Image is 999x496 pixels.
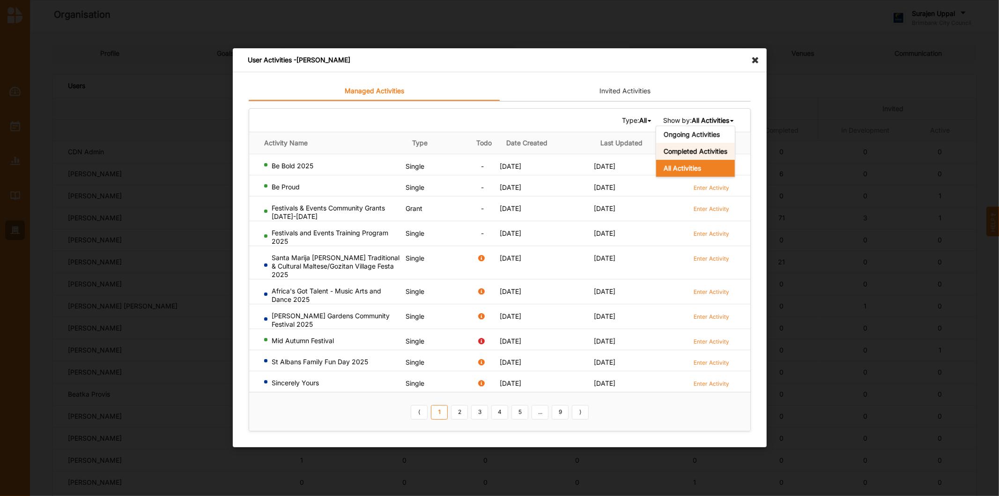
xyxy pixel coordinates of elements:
[593,229,615,237] span: [DATE]
[406,132,468,154] th: Type
[500,358,521,366] span: [DATE]
[406,287,424,295] span: Single
[264,183,402,191] div: Be Proud
[481,204,483,212] span: -
[264,337,402,345] div: Mid Autumn Festival
[500,254,521,262] span: [DATE]
[431,405,448,420] a: 1
[491,405,508,420] a: 4
[264,229,402,246] div: Festivals and Events Training Program 2025
[691,116,729,124] b: All Activities
[694,230,729,238] label: Enter Activity
[406,379,424,387] span: Single
[264,254,402,279] div: Santa Marija [PERSON_NAME] Traditional & Cultural Maltese/Gozitan Village Festa 2025
[500,132,594,154] th: Date Created
[500,287,521,295] span: [DATE]
[694,288,729,296] label: Enter Activity
[694,312,729,321] a: Enter Activity
[264,358,402,366] div: St Albans Family Fun Day 2025
[694,183,729,192] a: Enter Activity
[471,405,488,420] a: 3
[511,405,528,420] a: 5
[694,205,729,213] label: Enter Activity
[694,255,729,263] label: Enter Activity
[593,132,688,154] th: Last Updated
[233,48,767,72] div: User Activities - [PERSON_NAME]
[663,116,735,125] span: Show by:
[694,338,729,346] label: Enter Activity
[500,204,521,212] span: [DATE]
[264,312,402,329] div: [PERSON_NAME] Gardens Community Festival 2025
[694,287,729,296] a: Enter Activity
[694,229,729,238] a: Enter Activity
[593,358,615,366] span: [DATE]
[593,312,615,320] span: [DATE]
[593,337,615,345] span: [DATE]
[406,162,424,170] span: Single
[593,204,615,212] span: [DATE]
[663,148,727,156] b: Completed Activities
[406,183,424,191] span: Single
[694,359,729,367] label: Enter Activity
[663,165,701,173] b: All Activities
[249,82,500,101] a: Managed Activities
[694,380,729,388] label: Enter Activity
[406,229,424,237] span: Single
[264,162,402,170] div: Be Bold 2025
[500,162,521,170] span: [DATE]
[409,404,590,420] div: Pagination Navigation
[500,379,521,387] span: [DATE]
[406,204,422,212] span: Grant
[639,116,646,124] b: All
[500,337,521,345] span: [DATE]
[694,204,729,213] a: Enter Activity
[694,184,729,192] label: Enter Activity
[481,229,483,237] span: -
[406,312,424,320] span: Single
[694,337,729,346] a: Enter Activity
[663,131,719,139] b: Ongoing Activities
[468,132,500,154] th: Todo
[622,116,652,125] span: Type:
[694,379,729,388] a: Enter Activity
[500,229,521,237] span: [DATE]
[500,312,521,320] span: [DATE]
[593,183,615,191] span: [DATE]
[694,358,729,367] a: Enter Activity
[406,358,424,366] span: Single
[694,254,729,263] a: Enter Activity
[264,204,402,221] div: Festivals & Events Community Grants [DATE]-[DATE]
[593,379,615,387] span: [DATE]
[694,313,729,321] label: Enter Activity
[552,405,569,420] a: 9
[593,162,615,170] span: [DATE]
[264,287,402,304] div: Africa's Got Talent - Music Arts and Dance 2025
[481,162,483,170] span: -
[249,132,406,154] th: Activity Name
[500,183,521,191] span: [DATE]
[406,337,424,345] span: Single
[406,254,424,262] span: Single
[593,287,615,295] span: [DATE]
[532,405,548,420] a: ...
[411,405,428,420] a: Previous item
[593,254,615,262] span: [DATE]
[451,405,468,420] a: 2
[500,82,751,101] a: Invited Activities
[264,379,402,387] div: Sincerely Yours
[572,405,589,420] a: Next item
[481,183,483,191] span: -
